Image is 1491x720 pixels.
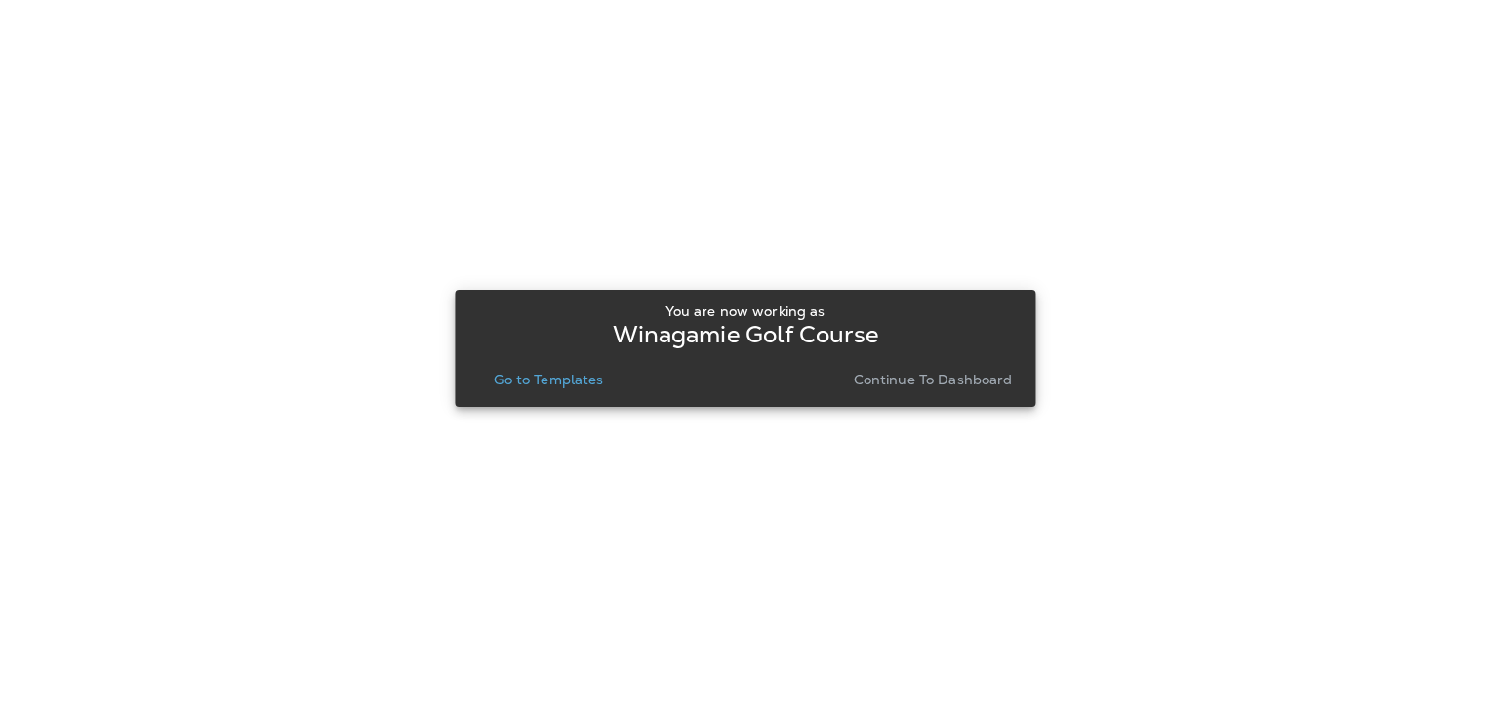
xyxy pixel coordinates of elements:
[486,366,611,393] button: Go to Templates
[494,372,603,387] p: Go to Templates
[665,303,825,319] p: You are now working as
[854,372,1013,387] p: Continue to Dashboard
[613,327,879,342] p: Winagamie Golf Course
[846,366,1021,393] button: Continue to Dashboard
